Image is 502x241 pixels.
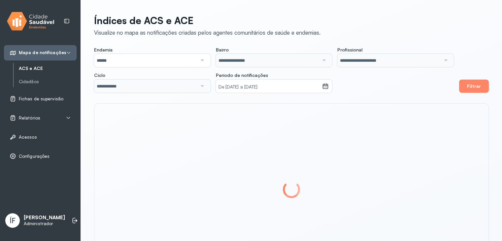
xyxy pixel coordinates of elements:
[337,47,362,53] span: Profissional
[19,134,37,140] span: Acessos
[94,15,320,26] p: Índices de ACS e ACE
[19,96,63,102] span: Fichas de supervisão
[19,79,77,85] a: Cidadãos
[19,50,66,55] span: Mapa de notificações
[216,47,229,53] span: Bairro
[24,215,65,221] p: [PERSON_NAME]
[19,66,77,71] a: ACS e ACE
[218,84,319,90] small: De [DATE] a [DATE]
[10,95,71,102] a: Fichas de supervisão
[19,115,40,121] span: Relatórios
[19,154,50,159] span: Configurações
[94,29,320,36] div: Visualize no mapa as notificações criadas pelos agentes comunitários de saúde e endemias.
[10,134,71,140] a: Acessos
[10,153,71,159] a: Configurações
[7,11,54,32] img: logo.svg
[459,80,489,93] button: Filtrar
[24,221,65,226] p: Administrador
[19,64,77,73] a: ACS e ACE
[216,72,268,78] span: Período de notificações
[94,47,113,53] span: Endemia
[10,216,16,225] span: ÍF
[94,72,105,78] span: Ciclo
[19,78,77,86] a: Cidadãos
